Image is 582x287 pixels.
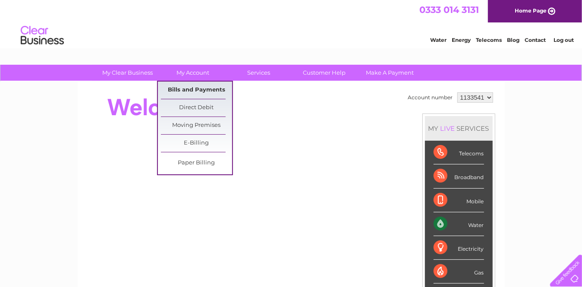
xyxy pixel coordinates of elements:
[161,82,232,99] a: Bills and Payments
[425,116,493,141] div: MY SERVICES
[419,4,479,15] a: 0333 014 3131
[92,65,163,81] a: My Clear Business
[507,37,519,43] a: Blog
[161,117,232,134] a: Moving Premises
[161,135,232,152] a: E-Billing
[434,141,484,164] div: Telecoms
[434,164,484,188] div: Broadband
[354,65,425,81] a: Make A Payment
[439,124,457,132] div: LIVE
[525,37,546,43] a: Contact
[434,260,484,284] div: Gas
[20,22,64,49] img: logo.png
[289,65,360,81] a: Customer Help
[223,65,294,81] a: Services
[406,90,455,105] td: Account number
[430,37,447,43] a: Water
[554,37,574,43] a: Log out
[161,99,232,117] a: Direct Debit
[434,189,484,212] div: Mobile
[88,5,495,42] div: Clear Business is a trading name of Verastar Limited (registered in [GEOGRAPHIC_DATA] No. 3667643...
[452,37,471,43] a: Energy
[434,212,484,236] div: Water
[157,65,229,81] a: My Account
[434,236,484,260] div: Electricity
[161,155,232,172] a: Paper Billing
[476,37,502,43] a: Telecoms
